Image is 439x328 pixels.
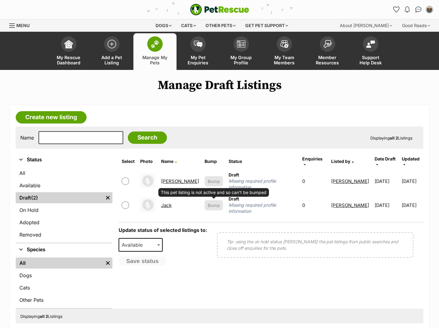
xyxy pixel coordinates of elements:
[9,19,34,30] a: Menu
[98,55,126,65] span: Add a Pet Listing
[205,200,223,210] button: Bump
[161,159,173,164] span: Name
[190,4,249,15] a: PetRescue
[331,178,369,184] a: [PERSON_NAME]
[323,40,332,48] img: member-resources-icon-8e73f808a243e03378d46382f2149f9095a855e16c252ad45f914b54edf8863c.svg
[280,40,289,48] img: team-members-icon-5396bd8760b3fe7c0b43da4ab00e1e3bb1a5d9ba89233759b79545d2d3fc5d0d.svg
[161,159,177,164] a: Name
[177,33,220,70] a: My Pet Enquiries
[237,40,246,48] img: group-profile-icon-3fa3cf56718a62981997c0bc7e787c4b2cf8bcc04b72c1350f741eb67cf2f40e.svg
[190,4,249,15] img: logo-e224e6f780fb5917bec1dbf3a21bbac754714ae5b6737aabdf751b685950b380.svg
[151,40,159,48] img: manage-my-pets-icon-02211641906a0b7f246fdf0571729dbe1e7629f14944591b6c1af311fb30b64b.svg
[226,154,299,169] th: Status
[177,19,200,32] div: Cats
[55,55,83,65] span: My Rescue Dashboard
[229,172,239,177] span: Draft
[16,270,112,281] a: Dogs
[366,40,375,48] img: help-desk-icon-fdf02630f3aa405de69fd3d07c3f3aa587a6932b1a1747fa1d2bba05be0121f9.svg
[16,256,112,308] div: Species
[16,294,112,306] a: Other Pets
[405,6,410,13] img: notifications-46538b983faf8c2785f20acdc204bb7945ddae34d4c08c2a6579f10ce5e182be.svg
[16,217,112,228] a: Adopted
[335,19,396,32] div: About [PERSON_NAME]
[64,40,73,48] img: dashboard-icon-eb2f2d2d3e046f16d808141f083e7271f6b2e854fb5c12c21221c1fb7104beca.svg
[331,159,350,164] span: Listed by
[415,6,422,13] img: chat-41dd97257d64d25036548639549fe6c8038ab92f7586957e7f3b1b290dea8141.svg
[370,136,413,140] span: Displaying Listings
[372,169,401,193] td: [DATE]
[202,154,226,169] th: Bump
[103,257,112,269] a: Remove filter
[184,55,212,65] span: My Pet Enquiries
[357,55,384,65] span: Support Help Desk
[398,19,434,32] div: Good Reads
[161,202,172,208] a: Jack
[133,33,177,70] a: Manage My Pets
[103,192,112,203] a: Remove filter
[141,55,169,65] span: Manage My Pets
[140,173,156,188] img: Camie
[20,314,63,319] span: Displaying Listings
[16,23,30,28] span: Menu
[331,202,369,208] a: [PERSON_NAME]
[16,192,103,203] a: Draft
[138,154,158,169] th: Photo
[16,168,112,179] a: All
[241,19,292,32] div: Get pet support
[194,41,202,47] img: pet-enquiries-icon-7e3ad2cf08bfb03b45e93fb7055b45f3efa6380592205ae92323e6603595dc1f.svg
[108,40,116,48] img: add-pet-listing-icon-0afa8454b4691262ce3f59096e99ab1cd57d4a30225e0717b998d2c9b9846f56.svg
[16,166,112,243] div: Status
[413,5,423,14] a: Conversations
[119,154,137,169] th: Select
[16,282,112,293] a: Cats
[151,19,176,32] div: Dogs
[402,5,412,14] button: Notifications
[140,197,156,213] img: Jack
[227,238,404,251] p: Tip: using the on hold status [PERSON_NAME] the pet listings from public searches and close off e...
[40,314,48,319] strong: all 2
[227,55,255,65] span: My Group Profile
[161,189,266,196] div: This pet listing is not active and so can't be bumped
[201,19,240,32] div: Other pets
[375,156,396,166] a: Date Draft
[90,33,133,70] a: Add a Pet Listing
[208,202,220,209] span: Bump
[16,156,112,164] button: Status
[375,156,396,161] span: translation missing: en.admin.listings.index.attributes.date_draft
[300,169,328,193] td: 0
[47,33,90,70] a: My Rescue Dashboard
[229,202,297,214] span: Missing required profile information
[31,194,38,201] span: (2)
[372,193,401,217] td: [DATE]
[119,238,163,252] span: Available
[119,256,167,266] button: Save status
[16,204,112,216] a: On Hold
[220,33,263,70] a: My Group Profile
[402,156,420,166] a: Updated
[402,156,420,161] span: Updated
[402,169,423,193] td: [DATE]
[229,196,239,201] span: Draft
[300,193,328,217] td: 0
[128,132,167,144] input: Search
[119,227,207,233] label: Update status of selected listings to:
[229,178,297,190] span: Missing required profile information
[402,193,423,217] td: [DATE]
[16,257,103,269] a: All
[391,5,401,14] a: Favourites
[391,5,434,14] ul: Account quick links
[390,136,398,140] strong: all 2
[16,246,112,254] button: Species
[302,156,323,166] a: Enquiries
[16,180,112,191] a: Available
[20,135,34,140] label: Name
[425,5,434,14] button: My account
[205,176,223,186] button: Bump
[208,178,220,184] span: Bump
[426,6,433,13] img: Natasha Boehm profile pic
[349,33,392,70] a: Support Help Desk
[302,156,323,161] span: translation missing: en.admin.listings.index.attributes.enquiries
[314,55,341,65] span: Member Resources
[161,178,199,184] a: [PERSON_NAME]
[16,229,112,240] a: Removed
